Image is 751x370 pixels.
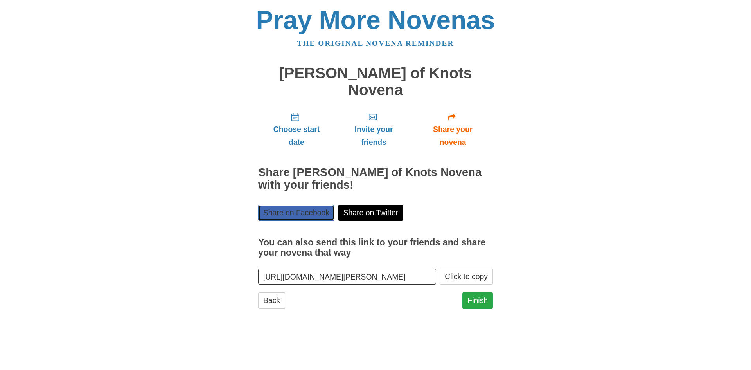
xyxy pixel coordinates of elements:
h2: Share [PERSON_NAME] of Knots Novena with your friends! [258,166,493,191]
h1: [PERSON_NAME] of Knots Novena [258,65,493,98]
a: The original novena reminder [297,39,454,47]
button: Click to copy [440,269,493,285]
a: Choose start date [258,106,335,153]
h3: You can also send this link to your friends and share your novena that way [258,238,493,258]
a: Share on Facebook [258,205,334,221]
span: Invite your friends [343,123,405,149]
a: Share on Twitter [338,205,404,221]
a: Invite your friends [335,106,413,153]
a: Pray More Novenas [256,5,495,34]
a: Back [258,292,285,309]
a: Share your novena [413,106,493,153]
span: Choose start date [266,123,327,149]
span: Share your novena [420,123,485,149]
a: Finish [462,292,493,309]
